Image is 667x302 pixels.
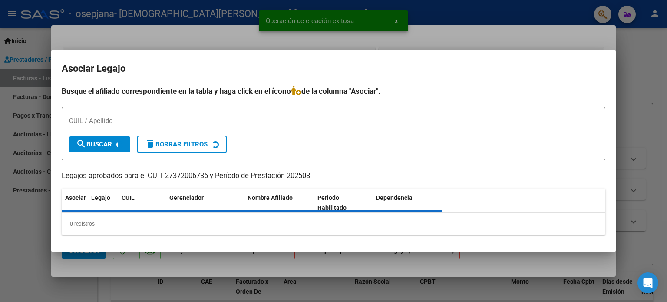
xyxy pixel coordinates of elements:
span: Asociar [65,194,86,201]
datatable-header-cell: CUIL [118,189,166,217]
span: Periodo Habilitado [317,194,347,211]
datatable-header-cell: Nombre Afiliado [244,189,314,217]
span: Dependencia [376,194,413,201]
datatable-header-cell: Legajo [88,189,118,217]
mat-icon: delete [145,139,155,149]
span: Legajo [91,194,110,201]
p: Legajos aprobados para el CUIT 27372006736 y Período de Prestación 202508 [62,171,605,182]
datatable-header-cell: Dependencia [373,189,442,217]
span: Borrar Filtros [145,140,208,148]
span: Gerenciador [169,194,204,201]
mat-icon: search [76,139,86,149]
h2: Asociar Legajo [62,60,605,77]
button: Buscar [69,136,130,152]
datatable-header-cell: Gerenciador [166,189,244,217]
datatable-header-cell: Asociar [62,189,88,217]
h4: Busque el afiliado correspondiente en la tabla y haga click en el ícono de la columna "Asociar". [62,86,605,97]
button: Borrar Filtros [137,136,227,153]
span: CUIL [122,194,135,201]
div: 0 registros [62,213,605,235]
span: Nombre Afiliado [248,194,293,201]
span: Buscar [76,140,112,148]
div: Open Intercom Messenger [637,272,658,293]
datatable-header-cell: Periodo Habilitado [314,189,373,217]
